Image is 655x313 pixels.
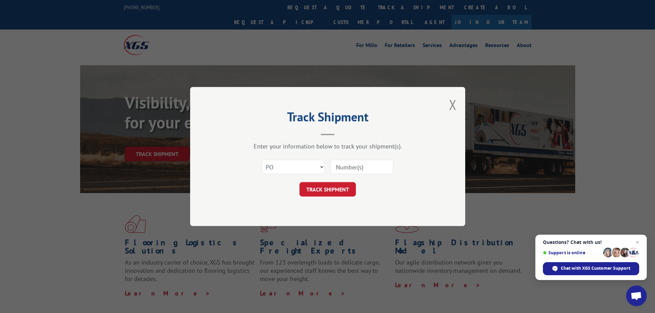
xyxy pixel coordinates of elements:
span: Chat with XGS Customer Support [543,262,639,275]
button: TRACK SHIPMENT [299,182,356,197]
input: Number(s) [330,160,393,174]
button: Close modal [449,96,457,114]
span: Questions? Chat with us! [543,239,639,245]
div: Enter your information below to track your shipment(s). [225,142,431,150]
span: Support is online [543,250,601,255]
span: Chat with XGS Customer Support [561,265,630,271]
a: Open chat [626,286,647,306]
h2: Track Shipment [225,112,431,125]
